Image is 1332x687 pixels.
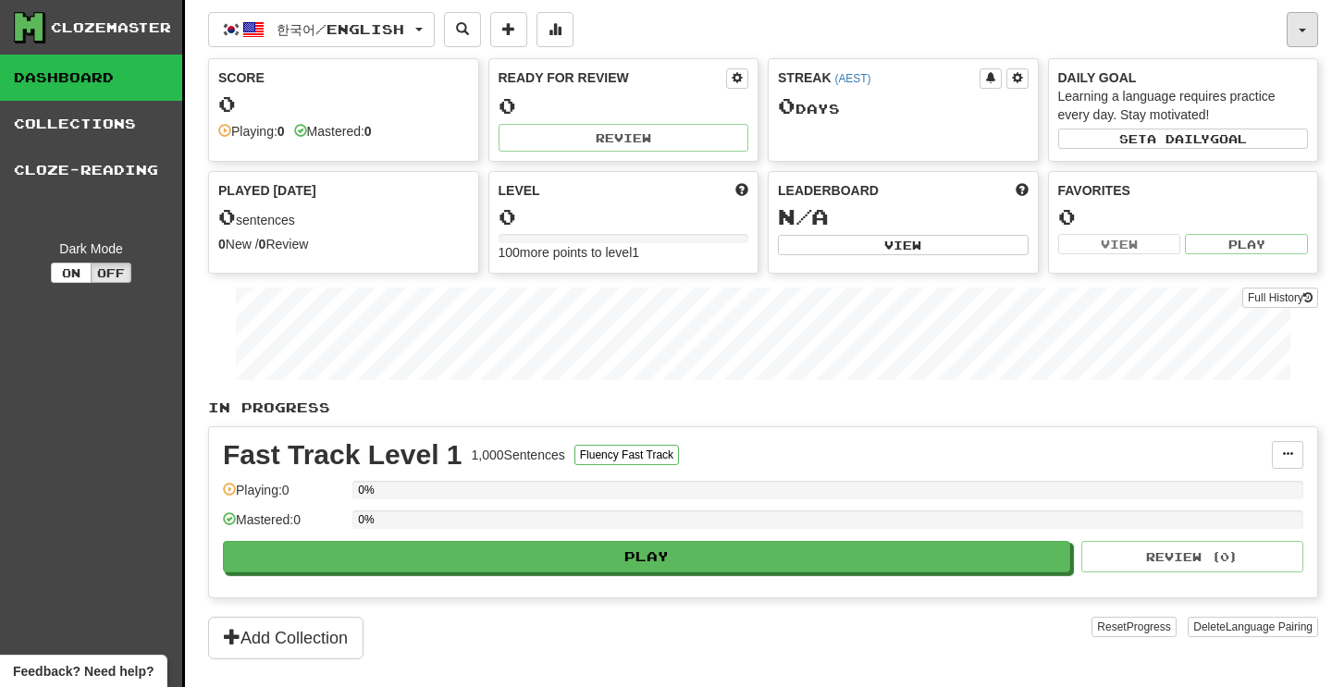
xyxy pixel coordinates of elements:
p: In Progress [208,399,1318,417]
span: 0 [778,92,795,118]
button: View [1058,234,1181,254]
span: 한국어 / English [277,21,404,37]
div: 0 [499,94,749,117]
span: N/A [778,203,829,229]
button: Add Collection [208,617,364,659]
button: On [51,263,92,283]
button: Add sentence to collection [490,12,527,47]
div: Learning a language requires practice every day. Stay motivated! [1058,87,1309,124]
div: Ready for Review [499,68,727,87]
div: Dark Mode [14,239,168,258]
button: Play [223,541,1070,572]
button: 한국어/English [208,12,435,47]
button: Play [1185,234,1308,254]
div: 0 [1058,205,1309,228]
div: Mastered: 0 [223,510,343,541]
div: Favorites [1058,181,1309,200]
span: Progress [1127,620,1171,633]
span: Language Pairing [1226,620,1313,633]
div: Clozemaster [51,18,171,37]
div: sentences [218,205,469,229]
div: 100 more points to level 1 [499,243,749,262]
strong: 0 [277,124,285,139]
span: This week in points, UTC [1016,181,1029,200]
div: New / Review [218,235,469,253]
span: a daily [1147,132,1210,145]
a: (AEST) [834,72,870,85]
div: Fast Track Level 1 [223,441,462,469]
span: Open feedback widget [13,662,154,681]
div: Streak [778,68,980,87]
div: Mastered: [294,122,372,141]
strong: 0 [259,237,266,251]
button: More stats [536,12,573,47]
a: Full History [1242,288,1318,308]
div: 0 [499,205,749,228]
div: Playing: 0 [223,481,343,511]
button: View [778,235,1029,255]
button: DeleteLanguage Pairing [1188,617,1318,637]
button: Review (0) [1081,541,1303,572]
button: Off [91,263,131,283]
span: 0 [218,203,236,229]
span: Score more points to level up [735,181,748,200]
button: Search sentences [444,12,481,47]
span: Level [499,181,540,200]
div: 0 [218,92,469,116]
div: Daily Goal [1058,68,1309,87]
span: Leaderboard [778,181,879,200]
strong: 0 [218,237,226,251]
div: Day s [778,94,1029,118]
div: Playing: [218,122,285,141]
strong: 0 [364,124,372,139]
div: Score [218,68,469,87]
button: ResetProgress [1091,617,1176,637]
div: 1,000 Sentences [472,446,565,464]
button: Review [499,124,749,152]
span: Played [DATE] [218,181,316,200]
button: Fluency Fast Track [574,445,679,465]
button: Seta dailygoal [1058,129,1309,149]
